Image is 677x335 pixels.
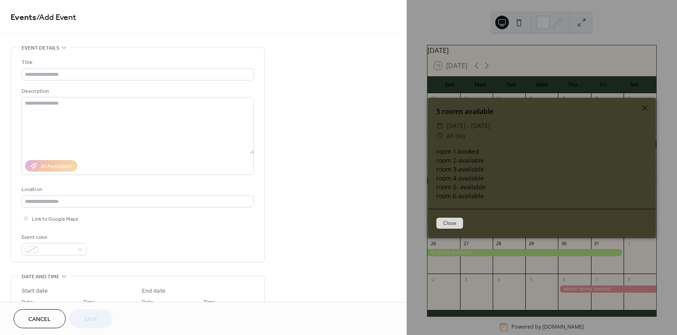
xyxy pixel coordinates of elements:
span: Date [22,298,33,307]
span: Cancel [28,315,51,324]
div: ​ [436,131,443,141]
span: Time [203,298,215,307]
span: All day [447,131,466,141]
div: Start date [22,287,48,296]
span: Event details [22,44,59,53]
a: Events [11,9,36,26]
span: Date and time [22,272,59,281]
span: Time [83,298,95,307]
span: Link to Google Maps [32,215,78,224]
div: Event color [22,233,85,242]
span: Date [142,298,153,307]
div: Location [22,185,252,194]
div: 5 rooms available [428,106,656,116]
span: / Add Event [36,9,76,26]
button: Cancel [14,309,66,328]
div: ​ [436,121,443,131]
div: Description [22,87,252,96]
div: room 1-booked room 2-available room 3-available room 4-available room 5- available room 6-available [428,147,656,200]
div: End date [142,287,166,296]
button: Close [436,218,463,229]
span: [DATE] - [DATE] [447,121,490,131]
div: Title [22,58,252,67]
